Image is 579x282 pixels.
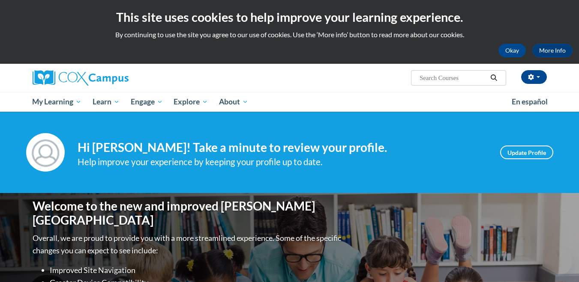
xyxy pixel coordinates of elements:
[168,92,213,112] a: Explore
[512,97,548,106] span: En español
[532,44,573,57] a: More Info
[6,9,573,26] h2: This site uses cookies to help improve your learning experience.
[498,44,526,57] button: Okay
[87,92,125,112] a: Learn
[78,140,487,155] h4: Hi [PERSON_NAME]! Take a minute to review your profile.
[419,73,487,83] input: Search Courses
[131,97,163,107] span: Engage
[32,97,81,107] span: My Learning
[487,73,500,83] button: Search
[33,70,195,86] a: Cox Campus
[219,97,248,107] span: About
[33,70,129,86] img: Cox Campus
[93,97,120,107] span: Learn
[27,92,87,112] a: My Learning
[33,232,343,257] p: Overall, we are proud to provide you with a more streamlined experience. Some of the specific cha...
[521,70,547,84] button: Account Settings
[545,248,572,275] iframe: Button to launch messaging window
[500,145,553,159] a: Update Profile
[33,199,343,228] h1: Welcome to the new and improved [PERSON_NAME][GEOGRAPHIC_DATA]
[20,92,560,112] div: Main menu
[78,155,487,169] div: Help improve your experience by keeping your profile up to date.
[174,97,208,107] span: Explore
[506,93,553,111] a: En español
[26,133,65,172] img: Profile Image
[50,264,343,276] li: Improved Site Navigation
[213,92,254,112] a: About
[125,92,168,112] a: Engage
[6,30,573,39] p: By continuing to use the site you agree to our use of cookies. Use the ‘More info’ button to read...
